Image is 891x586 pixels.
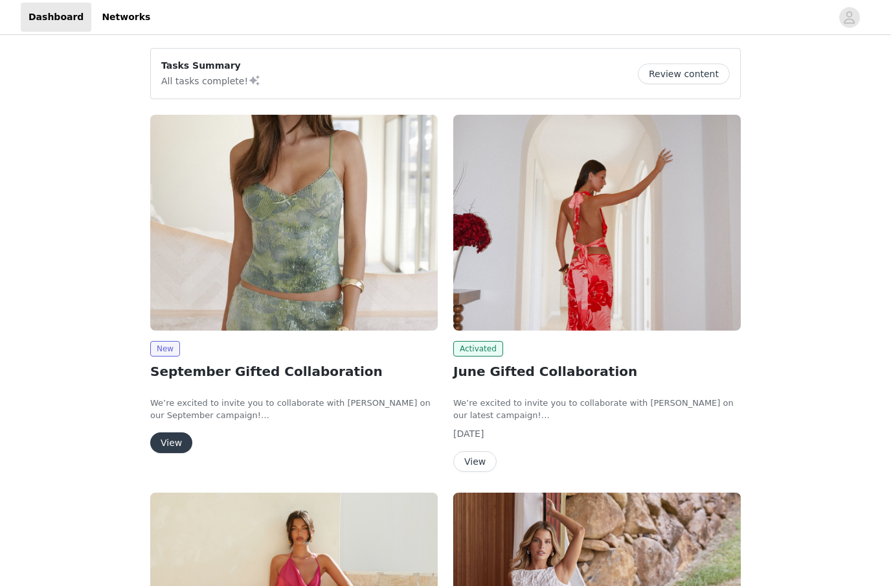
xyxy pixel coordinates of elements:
[453,397,741,422] p: We’re excited to invite you to collaborate with [PERSON_NAME] on our latest campaign!
[150,438,192,448] a: View
[161,73,261,88] p: All tasks complete!
[161,59,261,73] p: Tasks Summary
[150,115,438,331] img: Peppermayo USA
[453,451,497,472] button: View
[21,3,91,32] a: Dashboard
[453,115,741,331] img: Peppermayo USA
[453,362,741,381] h2: June Gifted Collaboration
[94,3,158,32] a: Networks
[843,7,855,28] div: avatar
[150,397,438,422] p: We’re excited to invite you to collaborate with [PERSON_NAME] on our September campaign!
[150,432,192,453] button: View
[150,362,438,381] h2: September Gifted Collaboration
[150,341,180,357] span: New
[453,457,497,467] a: View
[638,64,730,84] button: Review content
[453,341,503,357] span: Activated
[453,428,484,439] span: [DATE]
